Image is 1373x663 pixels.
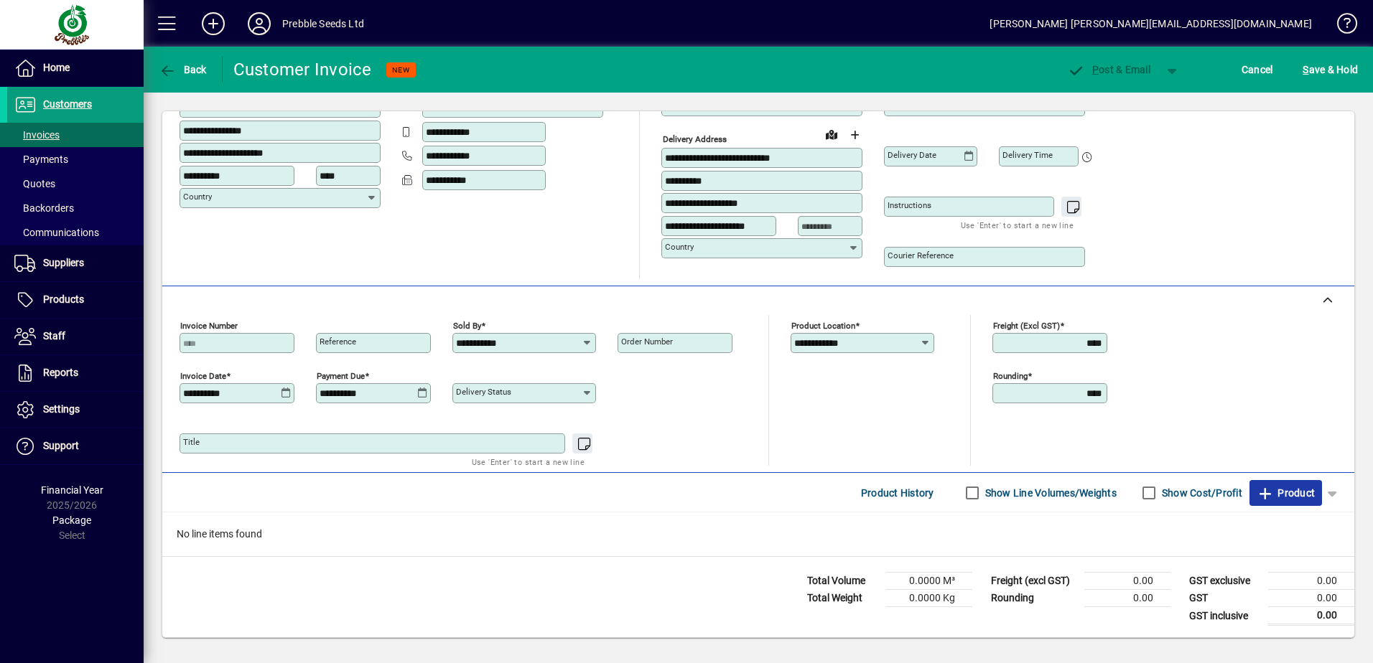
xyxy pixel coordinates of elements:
[1249,480,1322,506] button: Product
[1238,57,1277,83] button: Cancel
[1268,573,1354,590] td: 0.00
[888,250,954,260] mat-label: Courier Reference
[43,367,78,378] span: Reports
[1326,3,1355,50] a: Knowledge Base
[855,480,940,506] button: Product History
[392,65,410,75] span: NEW
[1060,57,1158,83] button: Post & Email
[820,123,843,146] a: View on map
[800,573,886,590] td: Total Volume
[7,50,144,86] a: Home
[155,57,210,83] button: Back
[7,282,144,318] a: Products
[7,123,144,147] a: Invoices
[14,129,60,141] span: Invoices
[1084,590,1170,607] td: 0.00
[43,440,79,451] span: Support
[993,321,1060,331] mat-label: Freight (excl GST)
[990,12,1312,35] div: [PERSON_NAME] [PERSON_NAME][EMAIL_ADDRESS][DOMAIN_NAME]
[1242,58,1273,81] span: Cancel
[7,392,144,428] a: Settings
[1067,64,1150,75] span: ost & Email
[886,590,972,607] td: 0.0000 Kg
[1257,481,1315,504] span: Product
[183,437,200,447] mat-label: Title
[984,573,1084,590] td: Freight (excl GST)
[162,512,1354,556] div: No line items found
[43,403,80,415] span: Settings
[14,227,99,238] span: Communications
[1182,573,1268,590] td: GST exclusive
[7,171,144,196] a: Quotes
[791,321,855,331] mat-label: Product location
[1092,64,1099,75] span: P
[43,293,84,305] span: Products
[7,245,144,281] a: Suppliers
[888,150,936,160] mat-label: Delivery date
[1268,590,1354,607] td: 0.00
[317,371,365,381] mat-label: Payment due
[190,11,236,37] button: Add
[43,98,92,110] span: Customers
[1299,57,1362,83] button: Save & Hold
[43,62,70,73] span: Home
[7,428,144,464] a: Support
[800,590,886,607] td: Total Weight
[7,319,144,354] a: Staff
[144,57,223,83] app-page-header-button: Back
[984,590,1084,607] td: Rounding
[14,202,74,214] span: Backorders
[236,11,282,37] button: Profile
[861,481,934,504] span: Product History
[982,486,1117,500] label: Show Line Volumes/Weights
[7,355,144,391] a: Reports
[1303,64,1308,75] span: S
[1182,607,1268,625] td: GST inclusive
[472,453,585,470] mat-hint: Use 'Enter' to start a new line
[1002,150,1053,160] mat-label: Delivery time
[7,196,144,220] a: Backorders
[41,484,103,496] span: Financial Year
[993,371,1028,381] mat-label: Rounding
[52,514,91,526] span: Package
[7,147,144,171] a: Payments
[888,200,931,210] mat-label: Instructions
[1159,486,1242,500] label: Show Cost/Profit
[183,192,212,202] mat-label: Country
[961,217,1074,233] mat-hint: Use 'Enter' to start a new line
[159,64,207,75] span: Back
[320,337,356,347] mat-label: Reference
[43,330,65,342] span: Staff
[1268,607,1354,625] td: 0.00
[14,154,68,165] span: Payments
[1084,573,1170,590] td: 0.00
[1303,58,1358,81] span: ave & Hold
[1182,590,1268,607] td: GST
[7,220,144,245] a: Communications
[843,123,866,146] button: Choose address
[233,58,372,81] div: Customer Invoice
[665,242,694,252] mat-label: Country
[180,321,238,331] mat-label: Invoice number
[14,178,55,189] span: Quotes
[282,12,364,35] div: Prebble Seeds Ltd
[456,387,511,397] mat-label: Delivery status
[886,573,972,590] td: 0.0000 M³
[180,371,226,381] mat-label: Invoice date
[621,337,673,347] mat-label: Order number
[43,257,84,268] span: Suppliers
[453,321,481,331] mat-label: Sold by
